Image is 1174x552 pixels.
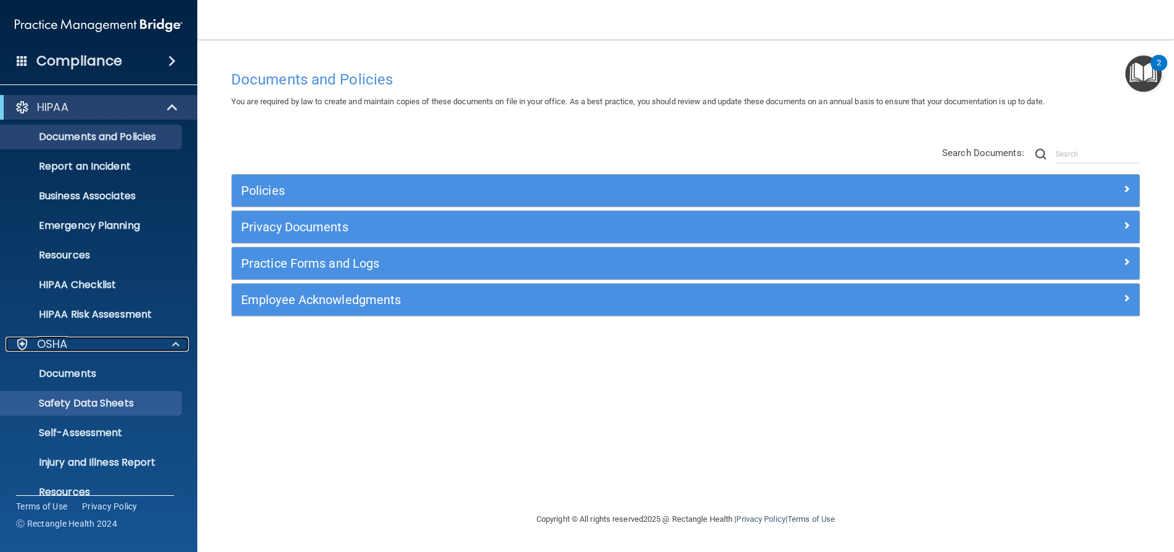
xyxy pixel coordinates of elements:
p: Safety Data Sheets [8,397,176,410]
p: Report an Incident [8,160,176,173]
div: Copyright © All rights reserved 2025 @ Rectangle Health | | [461,500,911,539]
p: Self-Assessment [8,427,176,439]
a: Practice Forms and Logs [241,253,1130,273]
p: Business Associates [8,190,176,202]
a: Terms of Use [787,514,835,524]
a: Terms of Use [16,500,67,513]
h5: Privacy Documents [241,220,903,234]
img: PMB logo [15,13,183,38]
a: HIPAA [15,100,179,115]
h5: Employee Acknowledgments [241,293,903,307]
p: Documents [8,368,176,380]
p: Resources [8,249,176,262]
p: Documents and Policies [8,131,176,143]
p: OSHA [37,337,68,352]
p: Emergency Planning [8,220,176,232]
a: Privacy Policy [736,514,785,524]
h4: Documents and Policies [231,72,1140,88]
button: Open Resource Center, 2 new notifications [1125,56,1162,92]
p: HIPAA [37,100,68,115]
p: Resources [8,486,176,498]
a: Privacy Policy [82,500,138,513]
h5: Policies [241,184,903,197]
a: Policies [241,181,1130,200]
input: Search [1056,145,1140,163]
div: 2 [1157,63,1161,79]
span: Ⓒ Rectangle Health 2024 [16,517,117,530]
p: HIPAA Checklist [8,279,176,291]
p: HIPAA Risk Assessment [8,308,176,321]
a: Employee Acknowledgments [241,290,1130,310]
a: Privacy Documents [241,217,1130,237]
h4: Compliance [36,52,122,70]
span: Search Documents: [942,147,1024,159]
img: ic-search.3b580494.png [1035,149,1046,160]
a: OSHA [15,337,179,352]
p: Injury and Illness Report [8,456,176,469]
h5: Practice Forms and Logs [241,257,903,270]
span: You are required by law to create and maintain copies of these documents on file in your office. ... [231,97,1045,106]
